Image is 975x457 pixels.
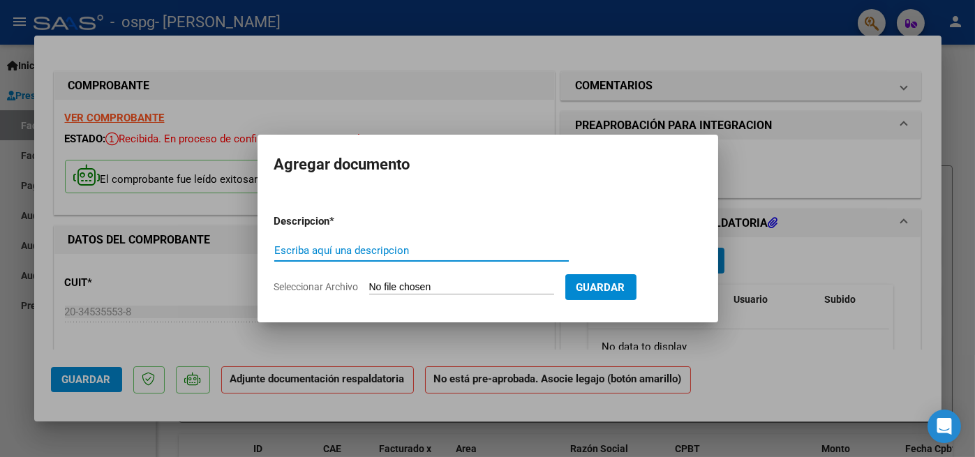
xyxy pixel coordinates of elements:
[274,151,701,178] h2: Agregar documento
[928,410,961,443] div: Open Intercom Messenger
[576,281,625,294] span: Guardar
[274,213,403,230] p: Descripcion
[274,281,359,292] span: Seleccionar Archivo
[565,274,637,300] button: Guardar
